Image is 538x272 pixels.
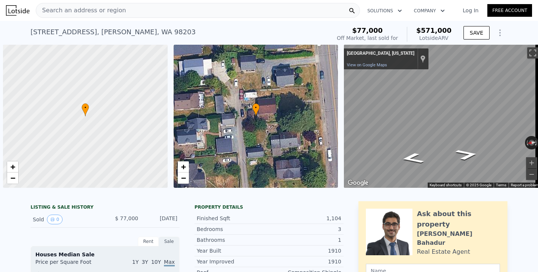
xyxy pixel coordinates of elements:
[181,173,186,183] span: −
[408,4,451,18] button: Company
[346,178,370,188] img: Google
[454,7,487,14] a: Log In
[31,204,180,212] div: LISTING & SALE HISTORY
[269,258,341,265] div: 1910
[132,259,139,265] span: 1Y
[164,259,175,266] span: Max
[6,5,29,16] img: Lotside
[178,173,189,184] a: Zoom out
[197,215,269,222] div: Finished Sqft
[7,173,18,184] a: Zoom out
[352,26,383,34] span: $77,000
[361,4,408,18] button: Solutions
[496,183,506,187] a: Terms (opens in new tab)
[197,258,269,265] div: Year Improved
[269,236,341,244] div: 1
[252,103,260,116] div: •
[159,237,180,246] div: Sale
[197,247,269,254] div: Year Built
[194,204,344,210] div: Property details
[526,169,537,180] button: Zoom out
[252,104,260,111] span: •
[82,104,89,111] span: •
[526,157,537,168] button: Zoom in
[178,161,189,173] a: Zoom in
[417,247,470,256] div: Real Estate Agent
[7,161,18,173] a: Zoom in
[493,25,507,40] button: Show Options
[337,34,398,42] div: Off Market, last sold for
[142,259,148,265] span: 3Y
[269,215,341,222] div: 1,104
[487,4,532,17] a: Free Account
[35,251,175,258] div: Houses Median Sale
[417,209,500,230] div: Ask about this property
[269,225,341,233] div: 3
[446,146,488,162] path: Go South
[10,173,15,183] span: −
[420,55,425,63] a: Show location on map
[525,136,529,149] button: Rotate counterclockwise
[197,225,269,233] div: Bedrooms
[115,215,138,221] span: $ 77,000
[416,34,452,42] div: Lotside ARV
[466,183,491,187] span: © 2025 Google
[47,215,63,224] button: View historical data
[346,178,370,188] a: Open this area in Google Maps (opens a new window)
[33,215,99,224] div: Sold
[391,150,434,166] path: Go North
[151,259,161,265] span: 10Y
[416,26,452,34] span: $571,000
[347,63,387,67] a: View on Google Maps
[144,215,177,224] div: [DATE]
[82,103,89,116] div: •
[35,258,105,270] div: Price per Square Foot
[138,237,159,246] div: Rent
[36,6,126,15] span: Search an address or region
[430,183,462,188] button: Keyboard shortcuts
[269,247,341,254] div: 1910
[417,230,500,247] div: [PERSON_NAME] Bahadur
[463,26,490,39] button: SAVE
[181,162,186,171] span: +
[31,27,196,37] div: [STREET_ADDRESS] , [PERSON_NAME] , WA 98203
[10,162,15,171] span: +
[197,236,269,244] div: Bathrooms
[347,51,414,57] div: [GEOGRAPHIC_DATA], [US_STATE]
